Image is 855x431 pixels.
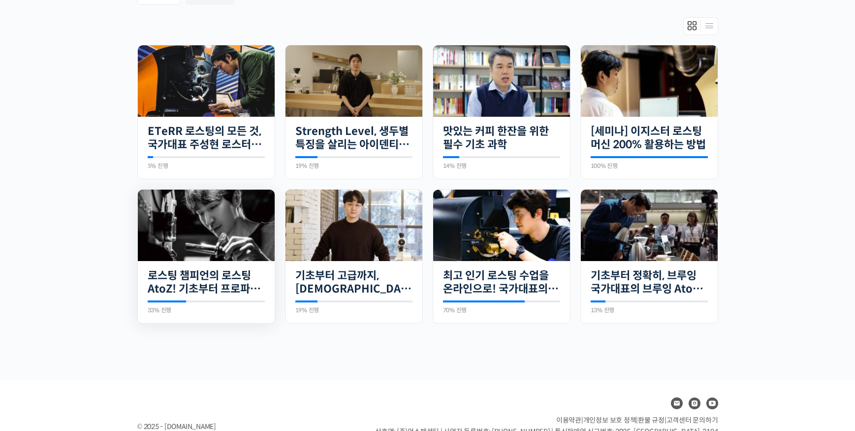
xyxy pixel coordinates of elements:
[591,307,708,313] div: 13% 진행
[591,125,708,152] a: [세미나] 이지스터 로스팅 머신 200% 활용하는 방법
[3,312,65,337] a: 홈
[683,17,718,35] div: Members directory secondary navigation
[443,307,560,313] div: 70% 진행
[443,163,560,169] div: 14% 진행
[556,416,581,425] a: 이용약관
[666,416,718,425] span: 고객센터 문의하기
[295,269,412,296] a: 기초부터 고급까지, [DEMOGRAPHIC_DATA] 국가대표 [PERSON_NAME] 바리[PERSON_NAME]의 브루잉 클래스
[591,269,708,296] a: 기초부터 정확히, 브루잉 국가대표의 브루잉 AtoZ 클래스
[295,307,412,313] div: 19% 진행
[127,312,189,337] a: 설정
[583,416,636,425] a: 개인정보 보호 정책
[295,125,412,152] a: Strength Level, 생두별 특징을 살리는 아이덴티티 커피랩 [PERSON_NAME] [PERSON_NAME]의 로스팅 클래스
[443,269,560,296] a: 최고 인기 로스팅 수업을 온라인으로! 국가대표의 로스팅 클래스
[148,269,265,296] a: 로스팅 챔피언의 로스팅 AtoZ! 기초부터 프로파일 설계까지
[65,312,127,337] a: 대화
[443,125,560,152] a: 맛있는 커피 한잔을 위한 필수 기초 과학
[148,307,265,313] div: 33% 진행
[148,125,265,152] a: ETeRR 로스팅의 모든 것, 국가대표 주성현 로스터의 심화 클래스
[295,163,412,169] div: 19% 진행
[90,328,102,335] span: 대화
[148,163,265,169] div: 5% 진행
[638,416,665,425] a: 환불 규정
[31,327,37,335] span: 홈
[591,163,708,169] div: 100% 진행
[152,327,164,335] span: 설정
